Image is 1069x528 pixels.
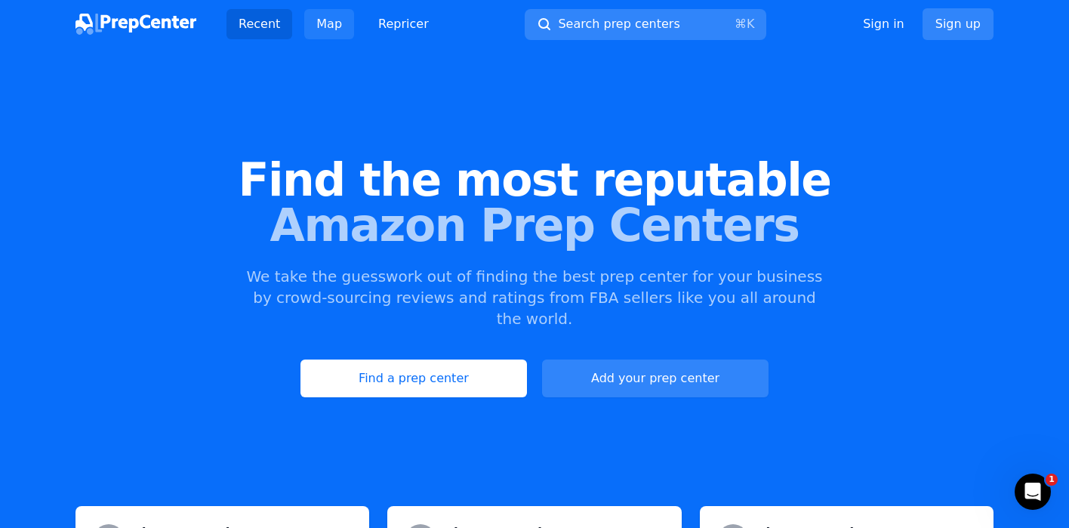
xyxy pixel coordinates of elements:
img: PrepCenter [75,14,196,35]
p: We take the guesswork out of finding the best prep center for your business by crowd-sourcing rev... [245,266,824,329]
a: Recent [226,9,292,39]
a: Repricer [366,9,441,39]
a: Map [304,9,354,39]
a: Find a prep center [300,360,527,397]
kbd: K [747,17,755,31]
a: Sign up [923,8,994,40]
span: 1 [1046,474,1058,486]
span: Find the most reputable [24,157,1045,202]
span: Search prep centers [558,15,679,33]
button: Search prep centers⌘K [525,9,766,40]
span: Amazon Prep Centers [24,202,1045,248]
a: Add your prep center [542,360,769,397]
a: Sign in [863,15,904,33]
iframe: Intercom live chat [1015,474,1051,510]
kbd: ⌘ [735,17,747,31]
